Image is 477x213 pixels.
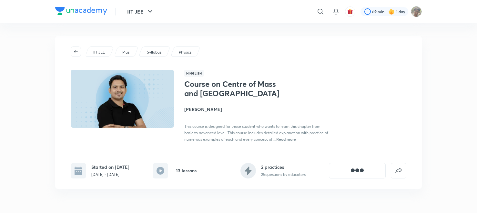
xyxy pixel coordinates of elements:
[55,7,107,16] a: Company Logo
[184,106,329,113] h4: [PERSON_NAME]
[329,163,386,178] button: [object Object]
[123,5,158,18] button: IIT JEE
[261,172,306,177] p: 25 questions by educators
[122,49,129,55] p: Plus
[121,49,131,55] a: Plus
[91,172,129,177] p: [DATE] - [DATE]
[176,167,197,174] h6: 13 lessons
[55,7,107,15] img: Company Logo
[184,124,328,142] span: This course is designed for those student who wants to learn this chapter from basic to advanced ...
[388,8,395,15] img: streak
[345,6,355,17] button: avatar
[92,49,106,55] a: IIT JEE
[178,49,193,55] a: Physics
[147,49,161,55] p: Syllabus
[70,69,175,128] img: Thumbnail
[146,49,163,55] a: Syllabus
[276,137,296,142] span: Read more
[184,79,290,98] h1: Course on Centre of Mass and [GEOGRAPHIC_DATA]
[179,49,191,55] p: Physics
[347,9,353,15] img: avatar
[184,70,204,77] span: Hinglish
[411,6,422,17] img: Shashwat Mathur
[261,164,306,170] h6: 2 practices
[91,164,129,170] h6: Started on [DATE]
[93,49,105,55] p: IIT JEE
[391,163,406,178] button: false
